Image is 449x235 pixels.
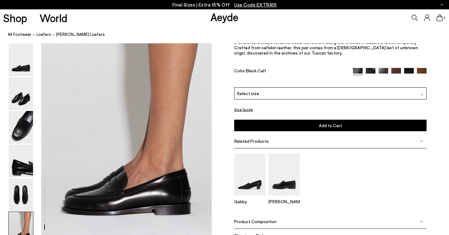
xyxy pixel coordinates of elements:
[234,154,265,195] img: Gabby Almond-Toe Loafers
[8,26,449,43] nav: breadcrumb
[3,12,27,23] a: Shop
[246,68,266,73] span: Black Calf
[420,140,423,143] img: svg%3E
[234,68,347,75] div: Color:
[234,219,277,224] span: Product Composition
[268,154,300,195] img: Leon Loafers
[9,77,33,110] img: Oscar Leather Loafers - Image 2
[9,111,33,144] img: Oscar Leather Loafers - Image 3
[234,2,277,7] span: Navigate to /collections/ss25-final-sizes
[437,14,443,21] a: 0
[210,10,239,23] a: Aeyde
[40,12,67,23] a: World
[234,139,269,144] span: Related Products
[9,145,33,177] img: Oscar Leather Loafers - Image 4
[234,120,427,131] button: Add to Cart
[268,199,300,204] p: [PERSON_NAME]
[234,199,265,204] p: Gabby
[234,191,265,204] a: Gabby Almond-Toe Loafers Gabby
[9,44,33,76] img: Oscar Leather Loafers - Image 1
[172,1,277,9] p: Final Sizes | Extra 15% Off
[237,90,259,97] span: Select size
[421,93,424,96] img: svg%3E
[234,40,418,55] span: [PERSON_NAME]’s versatile Oscar loafers are designed to be both classic and contemporary. Crafted...
[420,220,423,223] img: svg%3E
[36,31,51,38] a: Loafers
[8,31,31,38] a: All Footwear
[443,16,446,20] span: 0
[36,32,51,37] span: Loafers
[319,123,342,128] span: Add to Cart
[268,191,300,204] a: Leon Loafers [PERSON_NAME]
[9,178,33,211] img: Oscar Leather Loafers - Image 5
[56,31,105,38] span: [PERSON_NAME] Loafers
[234,106,253,113] button: Size Guide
